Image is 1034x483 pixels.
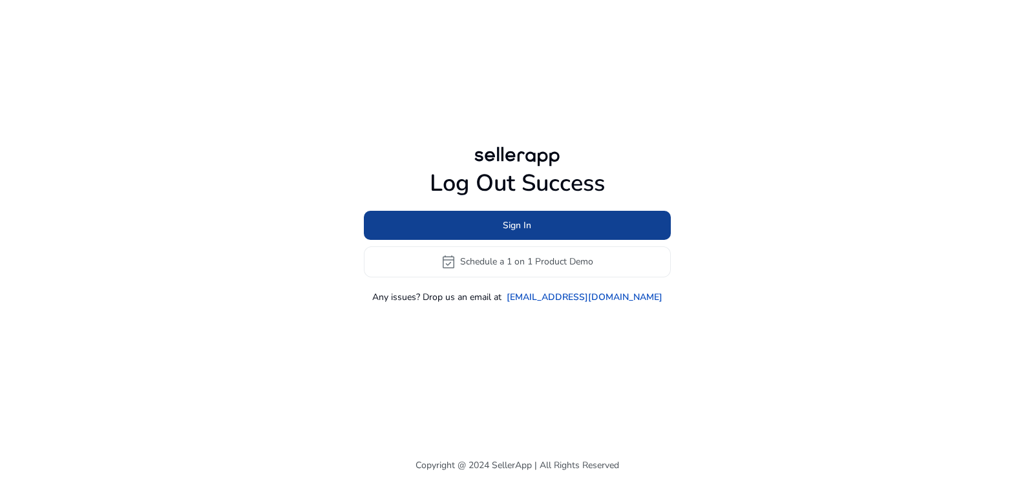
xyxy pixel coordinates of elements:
button: event_availableSchedule a 1 on 1 Product Demo [364,246,671,277]
span: event_available [441,254,456,270]
p: Any issues? Drop us an email at [372,290,501,304]
h1: Log Out Success [364,169,671,197]
span: Sign In [503,219,531,232]
a: [EMAIL_ADDRESS][DOMAIN_NAME] [507,290,662,304]
button: Sign In [364,211,671,240]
